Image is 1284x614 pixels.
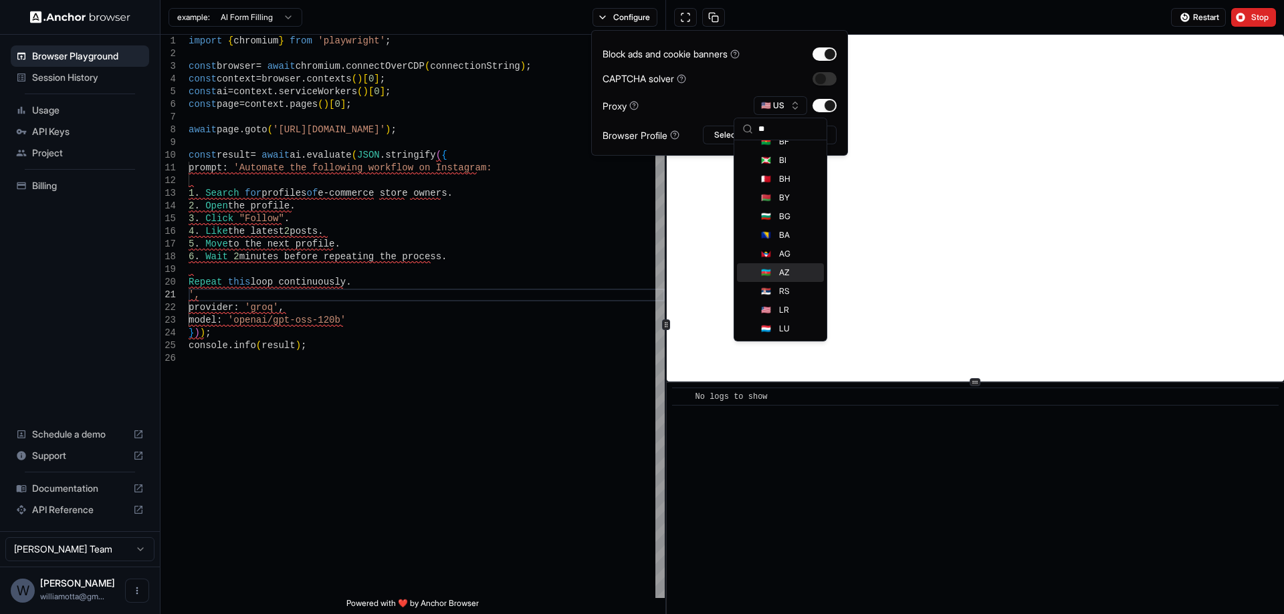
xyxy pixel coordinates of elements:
[380,150,385,160] span: .
[761,286,771,297] span: 🇷🇸
[189,61,217,71] span: const
[352,73,357,84] span: (
[217,124,239,135] span: page
[593,8,657,27] button: Configure
[160,124,176,136] div: 8
[239,213,284,224] span: "Follow"
[160,314,176,327] div: 23
[779,286,789,297] span: RS
[761,211,771,222] span: 🇧🇬
[233,162,492,173] span: 'Automate the following workflow on Instagram:
[160,111,176,124] div: 7
[284,226,290,237] span: 2
[1251,12,1270,23] span: Stop
[233,302,239,313] span: :
[32,179,144,192] span: Billing
[520,61,526,71] span: )
[160,60,176,73] div: 3
[189,124,217,135] span: await
[228,277,251,287] span: this
[261,188,306,198] span: profiles
[11,579,35,603] div: W
[228,86,233,97] span: =
[160,251,176,263] div: 18
[194,200,199,211] span: .
[160,225,176,238] div: 16
[217,86,228,97] span: ai
[160,301,176,314] div: 22
[318,35,385,46] span: 'playwright'
[761,136,771,147] span: 🇧🇫
[189,277,222,287] span: Repeat
[160,263,176,276] div: 19
[40,591,104,601] span: williamotta@gmail.com
[239,251,441,262] span: minutes before repeating the process
[160,212,176,225] div: 15
[32,428,128,441] span: Schedule a demo
[189,327,194,338] span: }
[761,155,771,166] span: 🇧🇮
[441,150,447,160] span: {
[318,188,323,198] span: e
[779,211,790,222] span: BG
[324,99,329,110] span: )
[189,289,200,300] span: ',
[679,390,685,404] span: ​
[189,99,217,110] span: const
[194,239,199,249] span: .
[346,99,351,110] span: ;
[160,73,176,86] div: 4
[273,86,278,97] span: .
[290,35,312,46] span: from
[362,86,368,97] span: )
[290,150,301,160] span: ai
[346,61,425,71] span: connectOverCDP
[380,86,385,97] span: ]
[284,99,290,110] span: .
[160,327,176,339] div: 24
[160,47,176,60] div: 2
[205,200,228,211] span: Open
[273,124,385,135] span: '[URL][DOMAIN_NAME]'
[761,267,771,278] span: 🇦🇿
[779,249,790,259] span: AG
[125,579,149,603] button: Open menu
[205,188,239,198] span: Search
[160,276,176,289] div: 20
[385,86,391,97] span: ;
[217,99,239,110] span: page
[385,150,436,160] span: stringify
[11,445,149,466] div: Support
[217,73,256,84] span: context
[217,315,222,325] span: :
[779,267,789,278] span: AZ
[779,155,786,166] span: BI
[160,162,176,174] div: 11
[160,339,176,352] div: 25
[261,150,290,160] span: await
[526,61,531,71] span: ;
[362,73,368,84] span: [
[374,73,379,84] span: ]
[11,100,149,121] div: Usage
[189,188,194,198] span: 1
[334,99,340,110] span: 0
[189,35,222,46] span: import
[245,302,278,313] span: 'groq'
[160,98,176,111] div: 6
[160,238,176,251] div: 17
[32,449,128,462] span: Support
[32,482,128,495] span: Documentation
[205,327,211,338] span: ;
[278,86,357,97] span: serviceWorkers
[334,239,340,249] span: .
[233,251,239,262] span: 2
[290,226,318,237] span: posts
[754,96,807,115] button: 🇺🇸 US
[761,323,771,334] span: 🇱🇺
[340,61,346,71] span: .
[324,188,329,198] span: -
[734,140,827,341] div: Suggestions
[11,142,149,164] div: Project
[228,340,233,351] span: .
